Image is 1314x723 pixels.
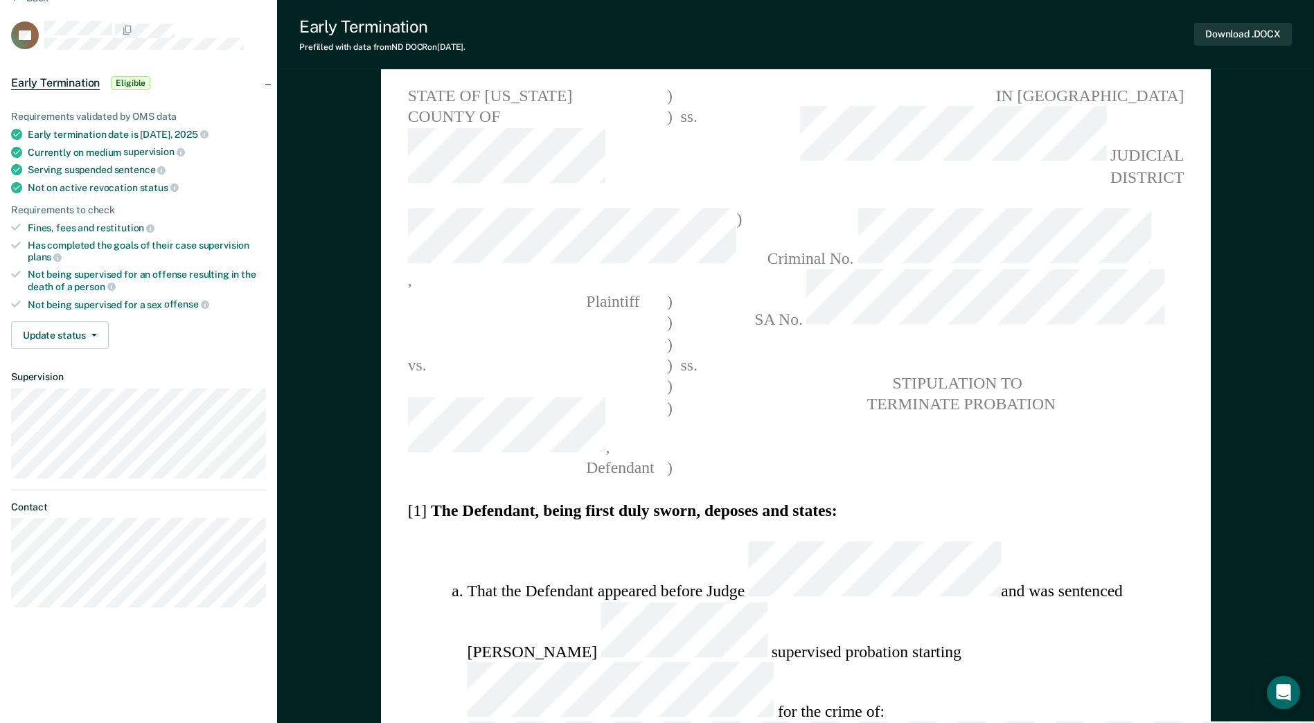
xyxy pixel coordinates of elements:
span: sentence [114,164,166,175]
span: ) [667,312,673,333]
span: ) [667,333,673,355]
span: , [407,209,736,290]
span: ) [667,397,673,457]
span: ) [667,375,673,397]
pre: STIPULATION TO TERMINATE PROBATION [735,372,1184,414]
span: Plaintiff [407,292,639,310]
span: ) [667,456,673,478]
span: Early Termination [11,76,100,90]
span: IN [GEOGRAPHIC_DATA] [735,85,1184,107]
div: Not on active revocation [28,181,266,194]
span: vs. [407,355,426,373]
section: [1] [407,499,1184,521]
dt: Supervision [11,371,266,383]
div: Not being supervised for a sex [28,298,266,311]
div: Open Intercom Messenger [1267,676,1300,709]
div: Fines, fees and [28,222,266,234]
span: COUNTY OF [407,107,666,188]
span: Eligible [111,76,150,90]
button: Download .DOCX [1194,23,1292,46]
span: plans [28,251,62,262]
span: person [74,281,115,292]
div: Early termination date is [DATE], [28,128,266,141]
div: Prefilled with data from ND DOCR on [DATE] . [299,42,465,52]
span: JUDICIAL DISTRICT [735,107,1184,188]
span: ) [667,290,673,312]
span: ) [667,107,673,188]
span: supervision [123,146,184,157]
div: Serving suspended [28,163,266,176]
span: 2025 [175,129,208,140]
span: ss. [672,354,704,375]
span: SA No. [735,269,1184,329]
strong: The Defendant, being first duly sworn, deposes and states: [431,501,837,519]
span: Criminal No. [735,209,1184,269]
dt: Contact [11,501,266,513]
span: restitution [96,222,154,233]
div: Early Termination [299,17,465,37]
button: Update status [11,321,109,349]
span: ) [667,354,673,375]
div: Has completed the goals of their case supervision [28,240,266,263]
span: , [407,397,666,457]
div: Not being supervised for an offense resulting in the death of a [28,269,266,292]
span: Defendant [407,458,654,476]
div: Requirements validated by OMS data [11,111,266,123]
span: status [140,182,179,193]
div: Currently on medium [28,146,266,159]
div: Requirements to check [11,204,266,216]
span: STATE OF [US_STATE] [407,85,666,107]
span: offense [164,298,209,310]
span: ) [667,85,673,107]
span: ss. [672,107,704,188]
